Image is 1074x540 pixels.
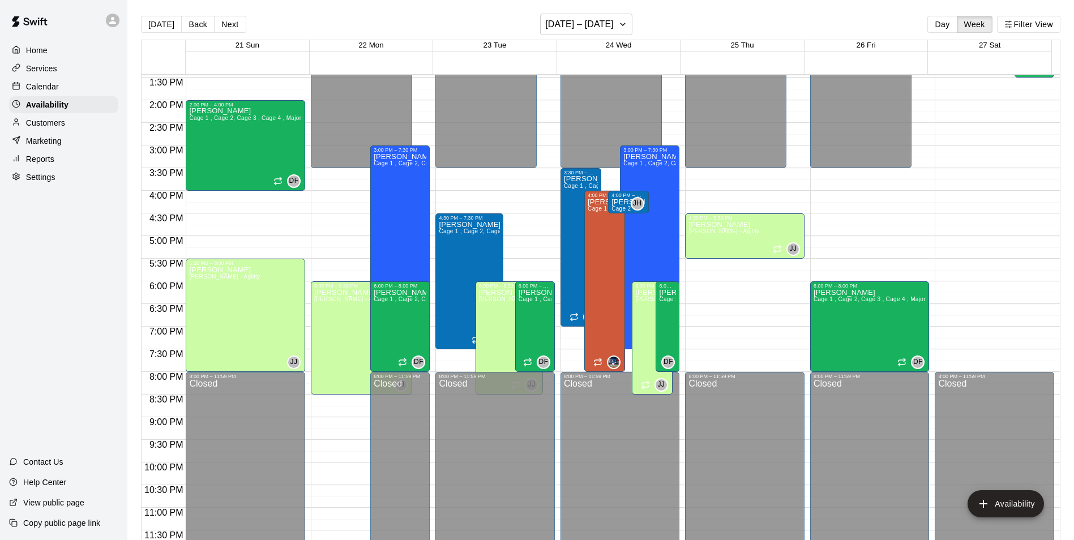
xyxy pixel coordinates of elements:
[273,177,283,186] span: Recurring availability
[588,192,622,198] div: 4:00 PM – 8:00 PM
[641,380,650,389] span: Recurring availability
[685,213,805,259] div: 4:30 PM – 5:30 PM: Available
[142,485,186,495] span: 10:30 PM
[661,355,675,369] div: David Flores
[606,41,632,49] span: 24 Wed
[314,296,385,302] span: [PERSON_NAME] - Agility
[483,41,507,49] button: 23 Tue
[584,191,625,372] div: 4:00 PM – 8:00 PM: Available
[631,197,644,211] div: Jeremy Hazelbaker
[938,374,1051,379] div: 8:00 PM – 11:59 PM
[236,41,259,49] button: 21 Sun
[633,198,641,209] span: JH
[26,153,54,165] p: Reports
[607,355,621,369] div: Dalton Pyzer
[147,327,186,336] span: 7:00 PM
[439,228,530,234] span: Cage 1 , Cage 2, Cage 3 , Cage 4
[9,42,118,59] div: Home
[141,16,182,33] button: [DATE]
[635,296,706,302] span: [PERSON_NAME] - Agility
[23,456,63,468] p: Contact Us
[911,355,925,369] div: David Flores
[564,170,598,175] div: 3:30 PM – 7:00 PM
[790,243,797,255] span: JJ
[147,417,186,427] span: 9:00 PM
[26,172,55,183] p: Settings
[414,357,423,368] span: DF
[545,16,614,32] h6: [DATE] – [DATE]
[370,281,430,372] div: 6:00 PM – 8:00 PM: Available
[537,355,550,369] div: David Flores
[997,16,1060,33] button: Filter View
[9,78,118,95] div: Calendar
[608,357,619,368] img: Dalton Pyzer
[26,135,62,147] p: Marketing
[147,236,186,246] span: 5:00 PM
[26,99,69,110] p: Availability
[540,14,632,35] button: [DATE] – [DATE]
[9,132,118,149] a: Marketing
[142,530,186,540] span: 11:30 PM
[189,273,260,280] span: [PERSON_NAME] - Agility
[147,395,186,404] span: 8:30 PM
[810,281,930,372] div: 6:00 PM – 8:00 PM: Available
[189,374,302,379] div: 8:00 PM – 11:59 PM
[564,374,677,379] div: 8:00 PM – 11:59 PM
[314,283,409,289] div: 6:00 PM – 8:30 PM
[147,191,186,200] span: 4:00 PM
[189,102,302,108] div: 2:00 PM – 4:00 PM
[623,147,676,153] div: 3:00 PM – 7:30 PM
[635,283,669,289] div: 6:00 PM – 8:30 PM
[730,41,754,49] button: 25 Thu
[814,374,926,379] div: 8:00 PM – 11:59 PM
[664,357,673,368] span: DF
[412,355,425,369] div: David Flores
[583,310,597,324] div: Jeremy Hazelbaker
[927,16,957,33] button: Day
[147,100,186,110] span: 2:00 PM
[374,283,426,289] div: 6:00 PM – 8:00 PM
[23,517,100,529] p: Copy public page link
[979,41,1001,49] button: 27 Sat
[620,145,679,349] div: 3:00 PM – 7:30 PM: Available
[142,462,186,472] span: 10:00 PM
[186,100,305,191] div: 2:00 PM – 4:00 PM: Available
[611,192,645,198] div: 4:00 PM – 4:30 PM
[9,169,118,186] div: Settings
[570,312,579,322] span: Recurring availability
[26,117,65,128] p: Customers
[147,145,186,155] span: 3:00 PM
[560,168,601,327] div: 3:30 PM – 7:00 PM: Available
[287,174,301,188] div: David Flores
[9,151,118,168] div: Reports
[26,81,59,92] p: Calendar
[214,16,246,33] button: Next
[608,191,649,213] div: 4:00 PM – 4:30 PM: Available
[472,335,481,344] span: Recurring availability
[439,215,499,221] div: 4:30 PM – 7:30 PM
[358,41,383,49] button: 22 Mon
[611,205,631,212] span: Cage 2
[147,349,186,359] span: 7:30 PM
[147,168,186,178] span: 3:30 PM
[147,213,186,223] span: 4:30 PM
[147,372,186,382] span: 8:00 PM
[439,374,551,379] div: 8:00 PM – 11:59 PM
[656,281,679,372] div: 6:00 PM – 8:00 PM: Available
[857,41,876,49] button: 26 Fri
[9,114,118,131] a: Customers
[476,281,543,395] div: 6:00 PM – 8:30 PM: Available
[370,145,430,349] div: 3:00 PM – 7:30 PM: Available
[957,16,992,33] button: Week
[147,78,186,87] span: 1:30 PM
[9,96,118,113] a: Availability
[688,215,801,221] div: 4:30 PM – 5:30 PM
[479,296,550,302] span: [PERSON_NAME] - Agility
[147,123,186,132] span: 2:30 PM
[515,281,555,372] div: 6:00 PM – 8:00 PM: Available
[147,304,186,314] span: 6:30 PM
